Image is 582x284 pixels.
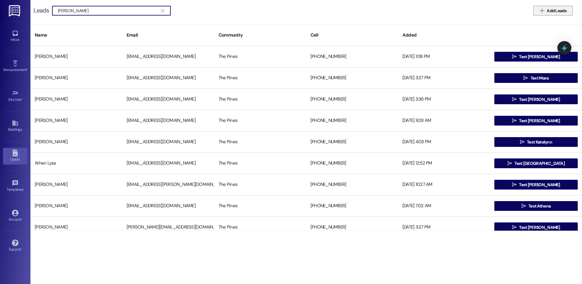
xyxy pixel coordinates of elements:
[494,180,578,190] button: Text [PERSON_NAME]
[158,6,167,15] button: Clear text
[3,118,27,134] a: Buildings
[547,8,566,14] span: Add Leads
[214,200,306,212] div: The Pines
[33,7,49,14] div: Leads
[306,72,398,84] div: [PHONE_NUMBER]
[398,72,490,84] div: [DATE] 3:27 PM
[306,179,398,191] div: [PHONE_NUMBER]
[3,178,27,194] a: Templates •
[306,221,398,233] div: [PHONE_NUMBER]
[494,94,578,104] button: Text [PERSON_NAME]
[30,179,122,191] div: [PERSON_NAME]
[122,72,214,84] div: [EMAIL_ADDRESS][DOMAIN_NAME]
[519,96,560,103] span: Text [PERSON_NAME]
[514,160,565,167] span: Text [GEOGRAPHIC_DATA]
[306,200,398,212] div: [PHONE_NUMBER]
[398,179,490,191] div: [DATE] 10:27 AM
[30,115,122,127] div: [PERSON_NAME]
[527,139,552,145] span: Text Katelynn
[528,203,551,209] span: Text Athena
[122,28,214,43] div: Email
[519,224,560,231] span: Text [PERSON_NAME]
[533,6,573,16] button: Add Leads
[30,72,122,84] div: [PERSON_NAME]
[214,157,306,169] div: The Pines
[398,200,490,212] div: [DATE] 7:02 AM
[214,221,306,233] div: The Pines
[520,140,524,144] i: 
[214,115,306,127] div: The Pines
[214,179,306,191] div: The Pines
[214,72,306,84] div: The Pines
[512,118,517,123] i: 
[23,186,24,191] span: •
[30,136,122,148] div: [PERSON_NAME]
[512,54,517,59] i: 
[306,136,398,148] div: [PHONE_NUMBER]
[9,5,21,16] img: ResiDesk Logo
[214,93,306,105] div: The Pines
[122,51,214,63] div: [EMAIL_ADDRESS][DOMAIN_NAME]
[398,157,490,169] div: [DATE] 12:52 PM
[214,51,306,63] div: The Pines
[30,93,122,105] div: [PERSON_NAME]
[519,118,560,124] span: Text [PERSON_NAME]
[122,221,214,233] div: [PERSON_NAME][EMAIL_ADDRESS][DOMAIN_NAME]
[122,200,214,212] div: [EMAIL_ADDRESS][DOMAIN_NAME]
[27,67,28,71] span: •
[540,8,544,13] i: 
[306,28,398,43] div: Cell
[122,115,214,127] div: [EMAIL_ADDRESS][DOMAIN_NAME]
[494,158,578,168] button: Text [GEOGRAPHIC_DATA]
[30,221,122,233] div: [PERSON_NAME]
[122,93,214,105] div: [EMAIL_ADDRESS][DOMAIN_NAME]
[30,157,122,169] div: Athen Lyse
[512,97,517,102] i: 
[531,75,549,81] span: Text Mara
[306,93,398,105] div: [PHONE_NUMBER]
[214,28,306,43] div: Community
[398,93,490,105] div: [DATE] 3:36 PM
[58,6,158,15] input: Search name/email/community (quotes for exact match e.g. "John Smith")
[398,115,490,127] div: [DATE] 9:28 AM
[398,136,490,148] div: [DATE] 4:03 PM
[214,136,306,148] div: The Pines
[3,88,27,105] a: Site Visit •
[122,179,214,191] div: [EMAIL_ADDRESS][PERSON_NAME][DOMAIN_NAME]
[161,8,164,13] i: 
[494,52,578,62] button: Text [PERSON_NAME]
[30,51,122,63] div: [PERSON_NAME]
[494,116,578,126] button: Text [PERSON_NAME]
[494,201,578,211] button: Text Athena
[306,115,398,127] div: [PHONE_NUMBER]
[3,148,27,164] a: Leads
[507,161,512,166] i: 
[3,208,27,224] a: Account
[30,200,122,212] div: [PERSON_NAME]
[3,28,27,44] a: Inbox
[122,136,214,148] div: [EMAIL_ADDRESS][DOMAIN_NAME]
[494,222,578,232] button: Text [PERSON_NAME]
[30,28,122,43] div: Name
[306,51,398,63] div: [PHONE_NUMBER]
[494,137,578,147] button: Text Katelynn
[494,73,578,83] button: Text Mara
[398,51,490,63] div: [DATE] 1:06 PM
[519,54,560,60] span: Text [PERSON_NAME]
[512,182,517,187] i: 
[3,238,27,254] a: Support
[512,225,517,230] i: 
[122,157,214,169] div: [EMAIL_ADDRESS][DOMAIN_NAME]
[22,97,23,101] span: •
[398,221,490,233] div: [DATE] 3:27 PM
[521,204,526,208] i: 
[398,28,490,43] div: Added
[306,157,398,169] div: [PHONE_NUMBER]
[519,182,560,188] span: Text [PERSON_NAME]
[523,76,528,80] i: 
